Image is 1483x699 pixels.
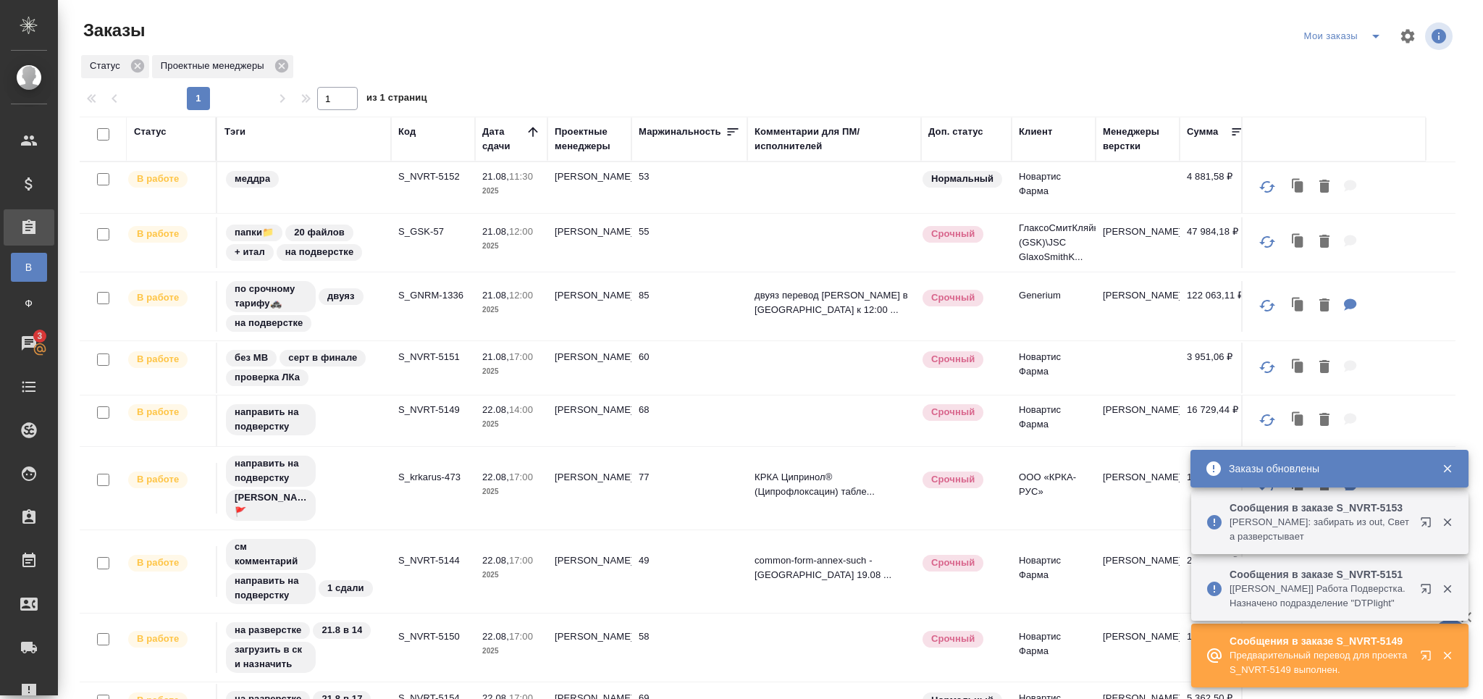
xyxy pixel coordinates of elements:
p: 14:00 [509,404,533,415]
span: Ф [18,296,40,311]
p: серт в финале [288,351,357,365]
p: 2025 [482,303,540,317]
p: 1 сдали [327,581,364,595]
div: Дата сдачи [482,125,526,154]
p: направить на подверстку [235,574,307,603]
td: 15 486,58 ₽ [1180,622,1252,673]
div: Выставляет ПМ после принятия заказа от КМа [127,288,209,308]
div: Клиент [1019,125,1052,139]
p: S_krkarus-473 [398,470,468,485]
p: 17:00 [509,472,533,482]
td: [PERSON_NAME] [547,217,631,268]
td: 85 [631,281,747,332]
p: двуяз перевод [PERSON_NAME] в [GEOGRAPHIC_DATA] к 12:00 ... [755,288,914,317]
a: 3 [4,325,54,361]
p: В работе [137,172,179,186]
p: Срочный [931,352,975,367]
p: 12:00 [509,290,533,301]
div: Маржинальность [639,125,721,139]
p: S_NVRT-5152 [398,169,468,184]
p: Статус [90,59,125,73]
p: направить на подверстку [235,456,307,485]
button: Открыть в новой вкладке [1411,641,1446,676]
div: Выставляется автоматически, если на указанный объем услуг необходимо больше времени в стандартном... [921,350,1004,369]
div: Выставляется автоматически, если на указанный объем услуг необходимо больше времени в стандартном... [921,629,1004,649]
button: Удалить [1312,353,1337,382]
td: [PERSON_NAME] [547,281,631,332]
p: В работе [137,352,179,367]
td: 55 [631,217,747,268]
td: [PERSON_NAME] [547,622,631,673]
p: двуяз [327,289,355,304]
button: Удалить [1312,172,1337,202]
p: S_NVRT-5144 [398,553,468,568]
p: Новартис Фарма [1019,169,1088,198]
button: Обновить [1250,403,1285,438]
p: 21.08, [482,171,509,182]
td: 26 515,06 ₽ [1180,546,1252,597]
p: 17:00 [509,631,533,642]
div: Выставляет ПМ после принятия заказа от КМа [127,350,209,369]
p: 11:30 [509,171,533,182]
p: на разверстке [235,623,301,637]
button: Для ПМ: двуяз перевод вордов в сорсе к 12:00 21.08 [1337,291,1364,321]
p: 22.08, [482,631,509,642]
p: 22.08, [482,404,509,415]
p: КРКА Ципринол® (Ципрофлоксацин) табле... [755,470,914,499]
td: [PERSON_NAME] [547,343,631,393]
p: S_GSK-57 [398,225,468,239]
p: Сообщения в заказе S_NVRT-5149 [1230,634,1411,648]
div: Статус по умолчанию для стандартных заказов [921,169,1004,189]
td: 49 [631,546,747,597]
p: направить на подверстку [235,405,307,434]
p: 17:00 [509,555,533,566]
p: Новартис Фарма [1019,553,1088,582]
p: ООО «КРКА-РУС» [1019,470,1088,499]
p: 2025 [482,568,540,582]
span: из 1 страниц [366,89,427,110]
p: [PERSON_NAME] 🚩 [235,490,307,519]
p: на подверстке [235,316,303,330]
span: Заказы [80,19,145,42]
p: 20 файлов [294,225,345,240]
p: 2025 [482,417,540,432]
p: Предварительный перевод для проекта S_NVRT-5149 выполнен. [1230,648,1411,677]
td: 60 [631,343,747,393]
p: + итал [235,245,265,259]
td: [PERSON_NAME] [547,162,631,213]
td: 16 416,00 ₽ [1180,463,1252,514]
p: ГлаксоСмитКляйн (GSK)\JSC GlaxoSmithK... [1019,221,1088,264]
button: Клонировать [1285,172,1312,202]
td: 122 063,11 ₽ [1180,281,1252,332]
button: Удалить [1312,227,1337,257]
button: Обновить [1250,169,1285,204]
div: Выставляет ПМ после принятия заказа от КМа [127,225,209,244]
p: S_NVRT-5150 [398,629,468,644]
div: Проектные менеджеры [555,125,624,154]
p: S_GNRM-1336 [398,288,468,303]
p: Новартис Фарма [1019,629,1088,658]
p: проверка ЛКа [235,370,300,385]
button: Клонировать [1285,406,1312,435]
div: Менеджеры верстки [1103,125,1172,154]
p: Новартис Фарма [1019,350,1088,379]
td: 68 [631,395,747,446]
a: В [11,253,47,282]
p: [PERSON_NAME] [1103,403,1172,417]
p: 22.08, [482,555,509,566]
div: Выставляется автоматически, если на указанный объем услуг необходимо больше времени в стандартном... [921,403,1004,422]
span: В [18,260,40,275]
p: S_NVRT-5151 [398,350,468,364]
button: Клонировать [1285,291,1312,321]
div: Статус [134,125,167,139]
div: Тэги [224,125,245,139]
td: [PERSON_NAME] [547,463,631,514]
p: 21.08, [482,351,509,362]
p: [PERSON_NAME] [1103,553,1172,568]
p: по срочному тарифу🚓 [235,282,307,311]
p: Срочный [931,632,975,646]
p: Generium [1019,288,1088,303]
button: Закрыть [1432,516,1462,529]
p: меддра [235,172,270,186]
div: папки📁, 20 файлов, + итал, на подверстке [224,223,384,262]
